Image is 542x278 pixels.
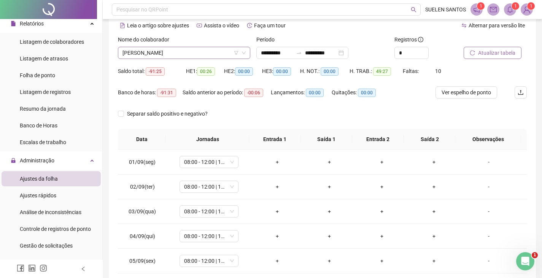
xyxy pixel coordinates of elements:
[254,22,286,29] span: Faça um tour
[20,209,81,215] span: Análise de inconsistências
[20,106,66,112] span: Resumo da jornada
[527,2,535,10] sup: Atualize o seu contato no menu Meus Dados
[129,159,156,165] span: 01/09(seg)
[11,21,16,26] span: file
[81,266,86,272] span: left
[394,35,423,44] span: Registros
[129,208,156,214] span: 03/09(qua)
[256,35,280,44] label: Período
[28,264,36,272] span: linkedin
[521,4,532,15] img: 39589
[40,264,47,272] span: instagram
[118,88,183,97] div: Banco de horas:
[442,88,491,97] span: Ver espelho de ponto
[257,207,297,216] div: +
[20,139,66,145] span: Escalas de trabalho
[362,183,402,191] div: +
[414,183,455,191] div: +
[244,89,263,97] span: -00:06
[473,6,480,13] span: notification
[300,67,350,76] div: H. NOT.:
[273,67,291,76] span: 00:00
[17,264,24,272] span: facebook
[466,158,511,166] div: -
[362,232,402,240] div: +
[20,192,56,199] span: Ajustes rápidos
[129,258,156,264] span: 05/09(sex)
[512,2,519,10] sup: 1
[20,243,73,249] span: Gestão de solicitações
[414,207,455,216] div: +
[204,22,239,29] span: Assista o vídeo
[197,67,215,76] span: 00:26
[478,49,515,57] span: Atualizar tabela
[11,158,16,163] span: lock
[257,158,297,166] div: +
[184,206,234,217] span: 08:00 - 12:00 | 13:30 - 18:18
[124,110,211,118] span: Separar saldo positivo e negativo?
[271,88,332,97] div: Lançamentos:
[480,3,482,9] span: 1
[466,257,511,265] div: -
[20,56,68,62] span: Listagem de atrasos
[309,158,350,166] div: +
[321,67,339,76] span: 00:00
[20,176,58,182] span: Ajustes da folha
[20,226,91,232] span: Controle de registros de ponto
[235,67,253,76] span: 00:00
[466,207,511,216] div: -
[296,50,302,56] span: to
[352,129,404,150] th: Entrada 2
[514,3,517,9] span: 1
[435,68,441,74] span: 10
[306,89,324,97] span: 00:00
[455,129,521,150] th: Observações
[414,257,455,265] div: +
[332,88,385,97] div: Quitações:
[403,68,420,74] span: Faltas:
[118,129,166,150] th: Data
[404,129,456,150] th: Saída 2
[20,39,84,45] span: Listagem de colaboradores
[20,89,71,95] span: Listagem de registros
[122,47,246,59] span: THIAGO BORGES
[362,207,402,216] div: +
[249,129,301,150] th: Entrada 1
[184,230,234,242] span: 08:00 - 12:00 | 13:30 - 18:18
[20,259,48,265] span: Ocorrências
[464,47,521,59] button: Atualizar tabela
[127,22,189,29] span: Leia o artigo sobre ajustes
[257,232,297,240] div: +
[358,89,376,97] span: 00:00
[507,6,513,13] span: bell
[490,6,497,13] span: mail
[425,5,466,14] span: SUELEN SANTOS
[518,89,524,95] span: upload
[469,22,525,29] span: Alternar para versão lite
[350,67,403,76] div: H. TRAB.:
[418,37,423,42] span: info-circle
[466,183,511,191] div: -
[301,129,353,150] th: Saída 1
[183,88,271,97] div: Saldo anterior ao período:
[166,129,249,150] th: Jornadas
[184,255,234,267] span: 08:00 - 12:00 | 13:30 - 18:18
[362,158,402,166] div: +
[186,67,224,76] div: HE 1:
[234,51,238,55] span: filter
[414,232,455,240] div: +
[146,67,165,76] span: -91:25
[309,232,350,240] div: +
[436,86,497,98] button: Ver espelho de ponto
[118,35,174,44] label: Nome do colaborador
[224,67,262,76] div: HE 2:
[20,122,57,129] span: Banco de Horas
[516,252,534,270] iframe: Intercom live chat
[184,181,234,192] span: 08:00 - 12:00 | 13:30 - 18:18
[257,257,297,265] div: +
[242,51,246,55] span: down
[120,23,125,28] span: file-text
[530,3,532,9] span: 1
[118,67,186,76] div: Saldo total:
[262,67,300,76] div: HE 3:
